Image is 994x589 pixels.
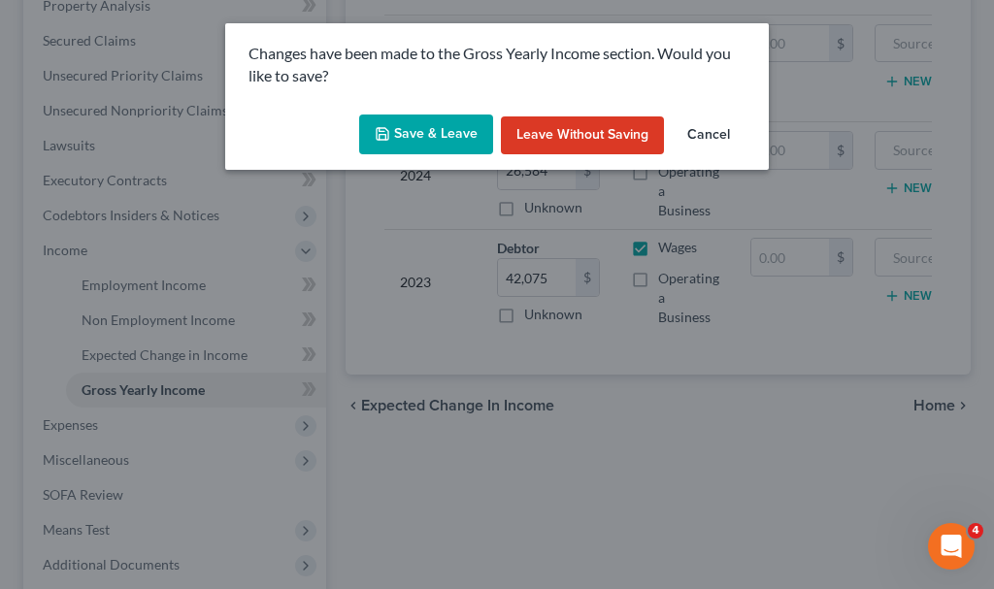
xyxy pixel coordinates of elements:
span: 4 [968,523,983,539]
button: Save & Leave [359,115,493,155]
button: Leave without Saving [501,116,664,155]
p: Changes have been made to the Gross Yearly Income section. Would you like to save? [248,43,745,87]
button: Cancel [672,116,745,155]
iframe: Intercom live chat [928,523,975,570]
